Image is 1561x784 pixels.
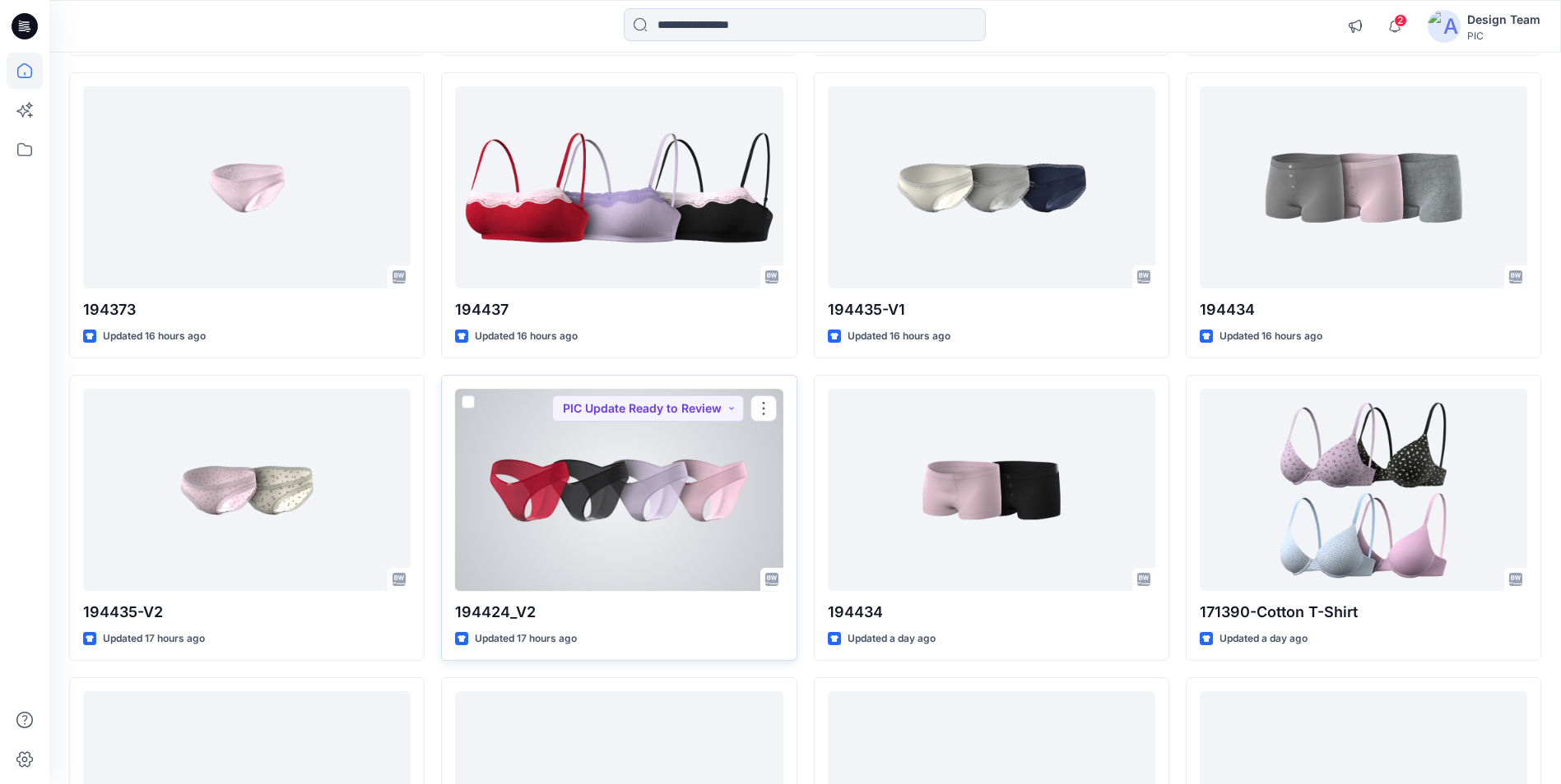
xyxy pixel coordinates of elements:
p: Updated 16 hours ago [103,328,206,345]
div: PIC [1467,30,1540,42]
p: Updated 17 hours ago [475,630,577,648]
span: 2 [1394,14,1407,27]
p: Updated 17 hours ago [103,630,205,648]
div: Design Team [1467,10,1540,30]
p: 194424_V2 [455,601,783,624]
p: Updated a day ago [1220,630,1308,648]
p: Updated a day ago [848,630,936,648]
p: Updated 16 hours ago [475,328,578,345]
a: 194434 [1200,86,1527,288]
p: 194435-V2 [83,601,411,624]
img: avatar [1428,10,1461,43]
p: 171390-Cotton T-Shirt [1200,601,1527,624]
p: Updated 16 hours ago [1220,328,1322,345]
p: 194434 [828,601,1155,624]
a: 194435-V2 [83,389,411,590]
a: 194373 [83,86,411,288]
p: 194373 [83,298,411,321]
a: 194435-V1 [828,86,1155,288]
p: 194437 [455,298,783,321]
p: Updated 16 hours ago [848,328,950,345]
p: 194434 [1200,298,1527,321]
a: 194437 [455,86,783,288]
a: 194434 [828,389,1155,590]
p: 194435-V1 [828,298,1155,321]
a: 194424_V2 [455,389,783,590]
a: 171390-Cotton T-Shirt [1200,389,1527,590]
